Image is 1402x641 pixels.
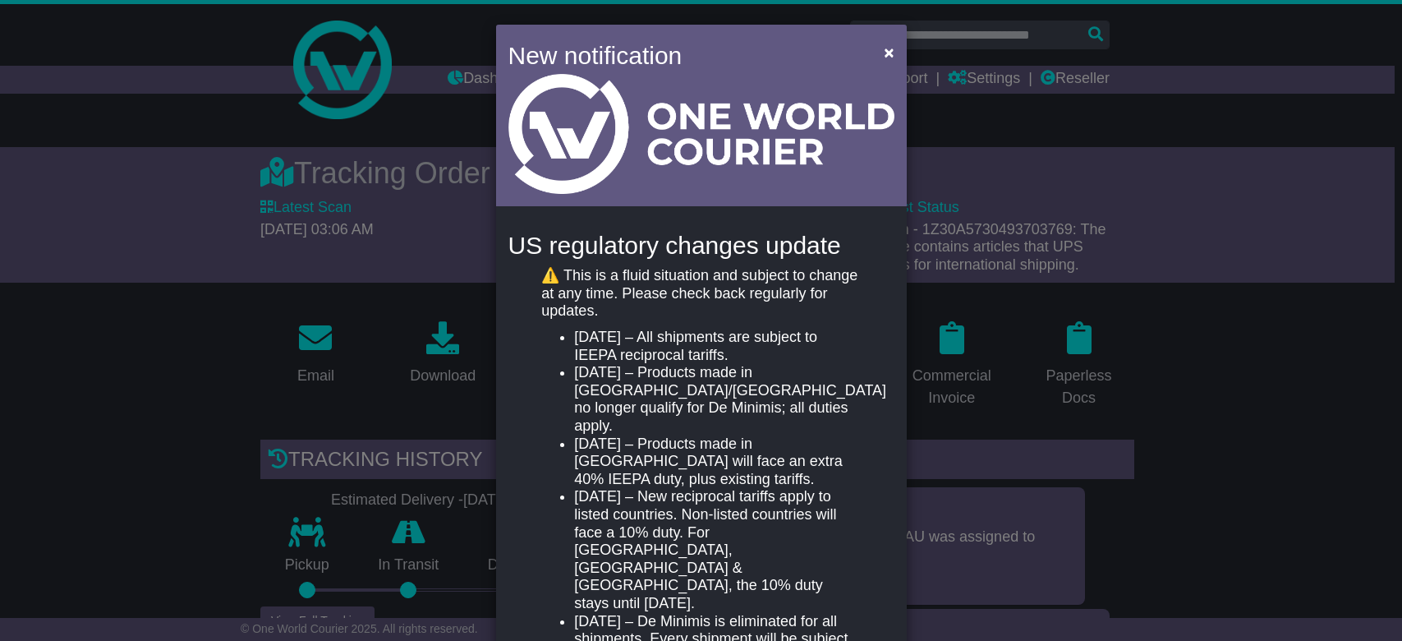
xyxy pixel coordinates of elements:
h4: US regulatory changes update [508,232,894,259]
h4: New notification [508,37,861,74]
p: ⚠️ This is a fluid situation and subject to change at any time. Please check back regularly for u... [541,267,860,320]
li: [DATE] – Products made in [GEOGRAPHIC_DATA]/[GEOGRAPHIC_DATA] no longer qualify for De Minimis; a... [574,364,860,435]
li: [DATE] – New reciprocal tariffs apply to listed countries. Non-listed countries will face a 10% d... [574,488,860,612]
li: [DATE] – Products made in [GEOGRAPHIC_DATA] will face an extra 40% IEEPA duty, plus existing tari... [574,436,860,489]
span: × [884,43,894,62]
li: [DATE] – All shipments are subject to IEEPA reciprocal tariffs. [574,329,860,364]
img: Light [508,74,894,194]
button: Close [876,35,902,69]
